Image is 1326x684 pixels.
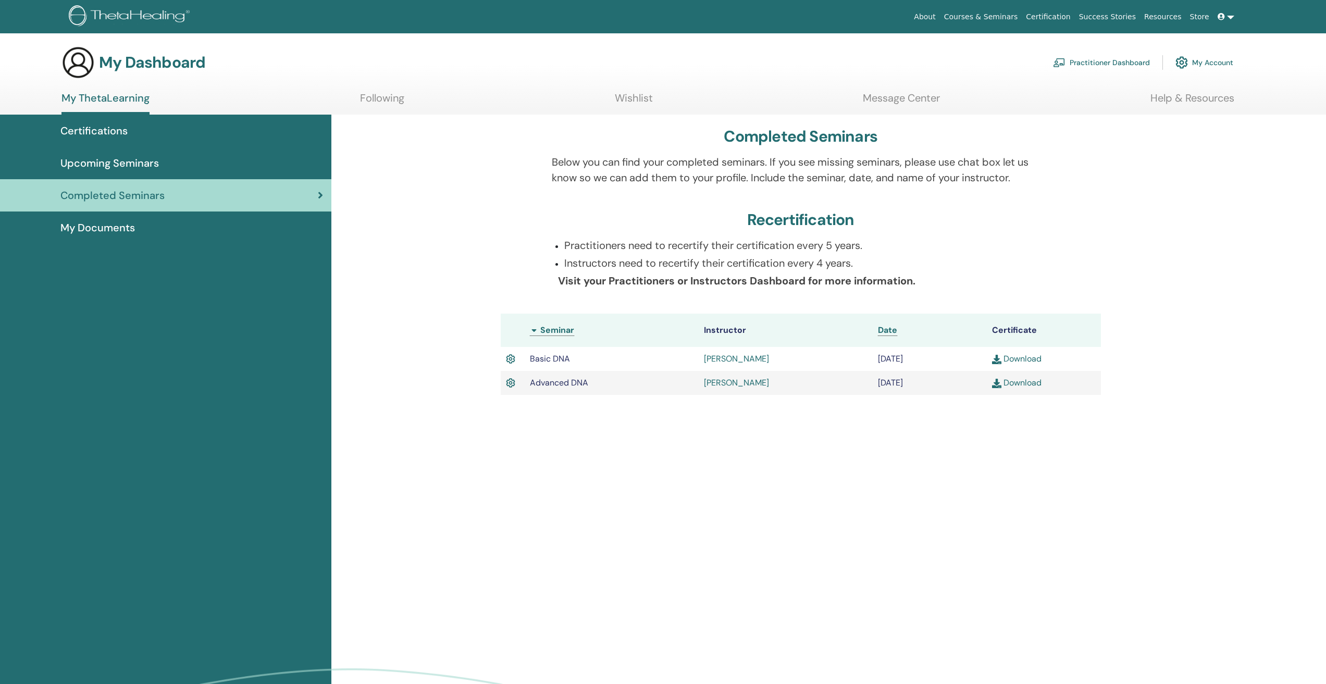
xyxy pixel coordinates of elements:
[1150,92,1234,112] a: Help & Resources
[699,314,873,347] th: Instructor
[1140,7,1186,27] a: Resources
[1053,58,1065,67] img: chalkboard-teacher.svg
[61,92,150,115] a: My ThetaLearning
[506,352,515,366] img: Active Certificate
[558,274,915,288] b: Visit your Practitioners or Instructors Dashboard for more information.
[60,123,128,139] span: Certifications
[530,353,570,364] span: Basic DNA
[530,377,588,388] span: Advanced DNA
[60,155,159,171] span: Upcoming Seminars
[863,92,940,112] a: Message Center
[1022,7,1074,27] a: Certification
[704,377,769,388] a: [PERSON_NAME]
[69,5,193,29] img: logo.png
[910,7,939,27] a: About
[878,325,897,336] a: Date
[724,127,877,146] h3: Completed Seminars
[992,355,1001,364] img: download.svg
[873,347,987,371] td: [DATE]
[940,7,1022,27] a: Courses & Seminars
[564,238,1049,253] p: Practitioners need to recertify their certification every 5 years.
[615,92,653,112] a: Wishlist
[992,377,1042,388] a: Download
[987,314,1101,347] th: Certificate
[506,376,515,390] img: Active Certificate
[360,92,404,112] a: Following
[1075,7,1140,27] a: Success Stories
[552,154,1049,185] p: Below you can find your completed seminars. If you see missing seminars, please use chat box let ...
[1186,7,1213,27] a: Store
[564,255,1049,271] p: Instructors need to recertify their certification every 4 years.
[99,53,205,72] h3: My Dashboard
[747,210,854,229] h3: Recertification
[61,46,95,79] img: generic-user-icon.jpg
[992,353,1042,364] a: Download
[60,188,165,203] span: Completed Seminars
[60,220,135,235] span: My Documents
[1175,51,1233,74] a: My Account
[1175,54,1188,71] img: cog.svg
[873,371,987,395] td: [DATE]
[1053,51,1150,74] a: Practitioner Dashboard
[992,379,1001,388] img: download.svg
[704,353,769,364] a: [PERSON_NAME]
